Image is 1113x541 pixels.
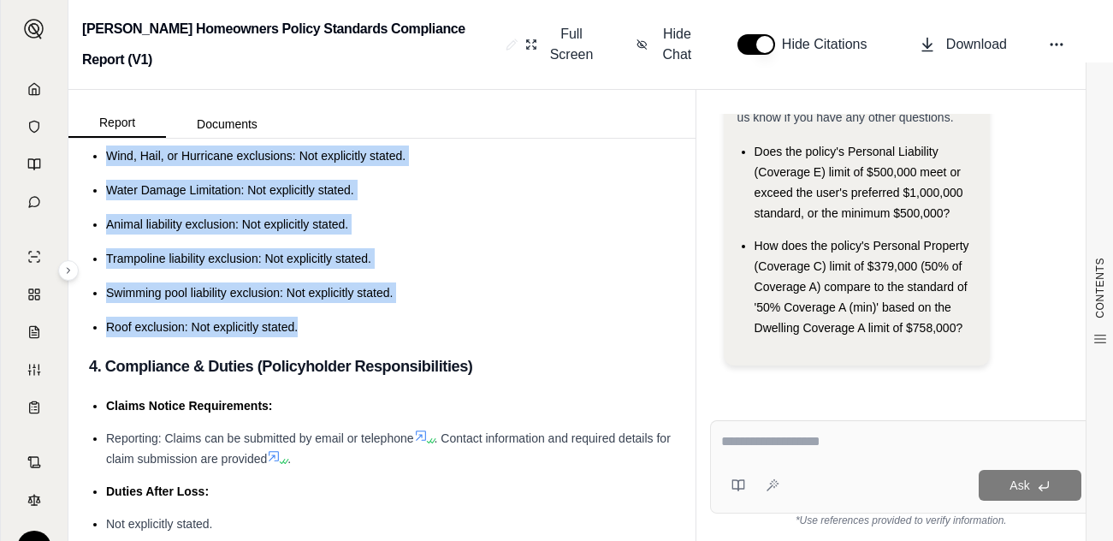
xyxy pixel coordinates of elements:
[946,34,1007,55] span: Download
[11,277,57,312] a: Policy Comparisons
[106,286,393,300] span: Swimming pool liability exclusion: Not explicitly stated.
[11,445,57,479] a: Contract Analysis
[11,72,57,106] a: Home
[166,110,288,138] button: Documents
[11,315,57,349] a: Claim Coverage
[106,217,348,231] span: Animal liability exclusion: Not explicitly stated.
[912,27,1014,62] button: Download
[89,351,675,382] h3: 4. Compliance & Duties (Policyholder Responsibilities)
[11,483,57,517] a: Legal Search Engine
[11,353,57,387] a: Custom Report
[106,252,371,265] span: Trampoline liability exclusion: Not explicitly stated.
[658,24,696,65] span: Hide Chat
[24,19,44,39] img: Expand sidebar
[106,320,298,334] span: Roof exclusion: Not explicitly stated.
[548,24,596,65] span: Full Screen
[1009,479,1029,492] span: Ask
[106,517,213,531] span: Not explicitly stated.
[755,145,963,220] span: Does the policy's Personal Liability (Coverage E) limit of $500,000 meet or exceed the user's pre...
[782,34,878,55] span: Hide Citations
[710,514,1092,527] div: *Use references provided to verify information.
[11,185,57,219] a: Chat
[11,147,57,181] a: Prompt Library
[11,390,57,425] a: Coverage Table
[518,17,603,72] button: Full Screen
[17,12,51,46] button: Expand sidebar
[106,399,273,413] span: Claims Notice Requirements:
[11,110,57,144] a: Documents Vault
[82,14,499,75] h2: [PERSON_NAME] Homeowners Policy Standards Compliance Report (V1)
[755,239,969,335] span: How does the policy's Personal Property (Coverage C) limit of $379,000 (50% of Coverage A) compar...
[11,240,57,274] a: Single Policy
[106,431,414,445] span: Reporting: Claims can be submitted by email or telephone
[106,431,671,466] span: . Contact information and required details for claim submission are provided
[1093,258,1107,318] span: CONTENTS
[68,109,166,138] button: Report
[106,149,406,163] span: Wind, Hail, or Hurricane exclusions: Not explicitly stated.
[979,470,1081,501] button: Ask
[287,452,291,466] span: .
[106,485,209,498] span: Duties After Loss:
[630,17,702,72] button: Hide Chat
[106,183,354,197] span: Water Damage Limitation: Not explicitly stated.
[58,260,79,281] button: Expand sidebar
